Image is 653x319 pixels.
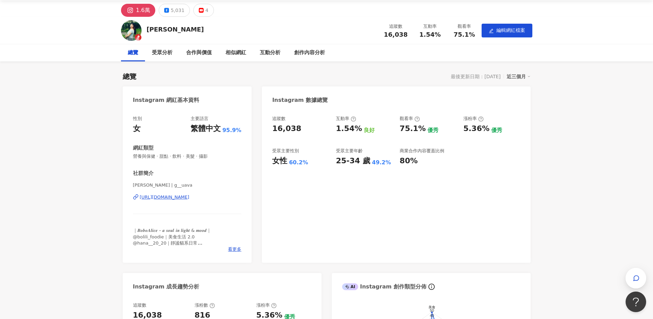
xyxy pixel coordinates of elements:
div: 相似網紅 [226,49,246,57]
text: 50 [430,309,434,313]
button: 5,031 [159,4,190,17]
div: 總覽 [128,49,138,57]
button: 4 [193,4,214,17]
span: info-circle [427,283,436,291]
span: 營養與保健 · 甜點 · 飲料 · 美髮 · 攝影 [133,153,242,159]
span: 75.1% [454,31,475,38]
div: 16,038 [272,123,301,134]
div: Instagram 成長趨勢分析 [133,283,199,291]
div: 5.36% [463,123,489,134]
div: 追蹤數 [133,302,146,308]
div: 互動分析 [260,49,280,57]
div: [URL][DOMAIN_NAME] [140,194,190,200]
span: 16,038 [384,31,408,38]
div: 觀看率 [400,116,420,122]
div: 追蹤數 [383,23,409,30]
span: 1.54% [419,31,440,38]
div: 受眾主要性別 [272,148,299,154]
div: 受眾主要年齡 [336,148,363,154]
div: [PERSON_NAME] [147,25,204,34]
button: 1.6萬 [121,4,155,17]
div: 網紅類型 [133,144,154,152]
div: 女 [133,123,141,134]
div: 5,031 [171,5,184,15]
text: 40 [430,314,434,318]
div: 漲粉數 [195,302,215,308]
div: 60.2% [289,159,308,166]
div: 良好 [364,127,375,134]
div: 創作內容分析 [294,49,325,57]
div: 75.1% [400,123,426,134]
div: 主要語言 [191,116,208,122]
div: Instagram 網紅基本資料 [133,96,199,104]
span: 看更多 [228,246,241,252]
span: [PERSON_NAME] | g__uava [133,182,242,188]
span: ｜𝑩𝒐𝒃𝒐𝑨𝒍𝒊𝒄𝒆 – 𝒂 𝒔𝒐𝒖𝒍 𝒊𝒏 𝒍𝒊𝒈𝒉𝒕 & 𝒎𝒐𝒐𝒅｜ @bolili_foodie｜美食生活 2.0 @hana__20_20｜靜謐貓系日常 [DATE]愛上用CCD紀錄生活... [133,228,211,258]
div: 合作與價值 [186,49,212,57]
div: 互動率 [417,23,443,30]
div: 繁體中文 [191,123,221,134]
div: Instagram 數據總覽 [272,96,328,104]
div: 女性 [272,156,287,166]
div: Instagram 創作類型分佈 [342,283,426,291]
div: 商業合作內容覆蓋比例 [400,148,444,154]
text: 美食 [428,306,435,309]
div: 社群簡介 [133,170,154,177]
div: 性別 [133,116,142,122]
div: 4 [205,5,208,15]
span: 95.9% [222,127,242,134]
div: 優秀 [427,127,438,134]
a: [URL][DOMAIN_NAME] [133,194,242,200]
div: 觀看率 [451,23,477,30]
span: 編輯網紅檔案 [496,27,525,33]
div: 1.54% [336,123,362,134]
div: 25-34 歲 [336,156,370,166]
div: 80% [400,156,418,166]
div: 近三個月 [507,72,531,81]
iframe: Help Scout Beacon - Open [626,292,646,312]
div: 受眾分析 [152,49,172,57]
div: 優秀 [491,127,502,134]
div: 總覽 [123,72,136,81]
div: 漲粉率 [463,116,484,122]
div: 追蹤數 [272,116,286,122]
div: AI [342,283,359,290]
span: edit [489,28,494,33]
img: KOL Avatar [121,20,142,41]
div: 漲粉率 [256,302,277,308]
div: 最後更新日期：[DATE] [451,74,500,79]
div: 1.6萬 [136,5,150,15]
button: edit編輯網紅檔案 [482,24,532,37]
div: 互動率 [336,116,356,122]
div: 49.2% [372,159,391,166]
